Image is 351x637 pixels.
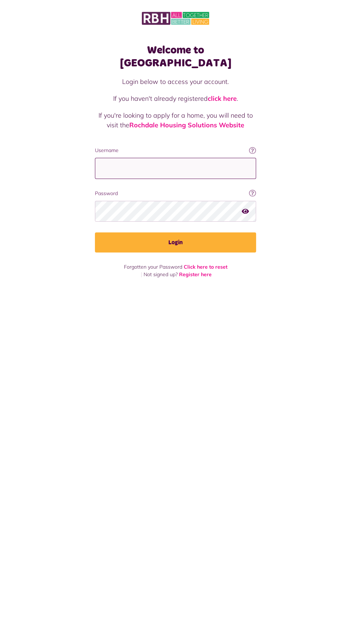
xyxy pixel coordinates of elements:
[129,121,244,129] a: Rochdale Housing Solutions Website
[124,264,182,270] span: Forgotten your Password
[142,11,209,26] img: MyRBH
[179,271,212,278] a: Register here
[95,94,256,103] p: If you haven't already registered .
[95,77,256,86] p: Login below to access your account.
[208,94,237,103] a: click here
[95,110,256,130] p: If you're looking to apply for a home, you will need to visit the
[95,44,256,70] h1: Welcome to [GEOGRAPHIC_DATA]
[184,264,227,270] a: Click here to reset
[144,271,178,278] span: Not signed up?
[95,147,256,154] label: Username
[95,232,256,253] button: Login
[95,190,256,197] label: Password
